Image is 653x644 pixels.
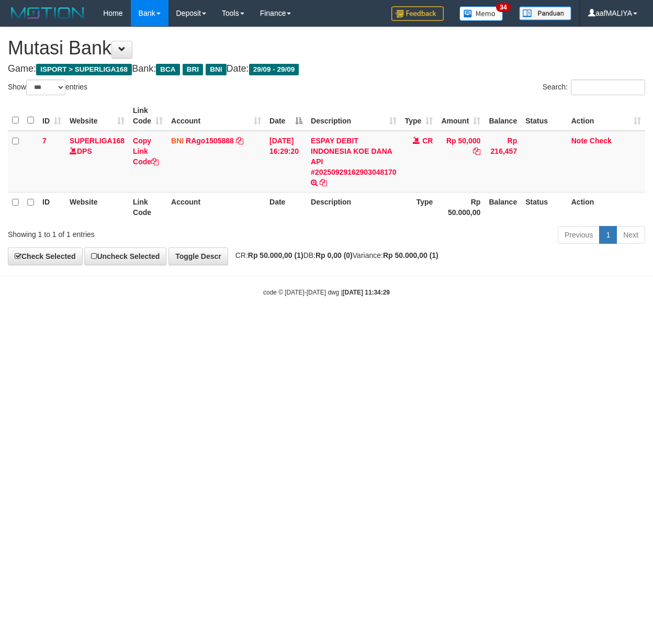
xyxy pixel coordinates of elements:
[38,101,65,131] th: ID: activate to sort column ascending
[168,247,228,265] a: Toggle Descr
[248,251,303,259] strong: Rp 50.000,00 (1)
[437,192,485,222] th: Rp 50.000,00
[263,289,390,296] small: code © [DATE]-[DATE] dwg |
[437,131,485,193] td: Rp 50,000
[36,64,132,75] span: ISPORT > SUPERLIGA168
[129,192,167,222] th: Link Code
[307,192,401,222] th: Description
[70,137,125,145] a: SUPERLIGA168
[8,5,87,21] img: MOTION_logo.png
[186,137,234,145] a: RAgo1505888
[567,101,645,131] th: Action: activate to sort column ascending
[129,101,167,131] th: Link Code: activate to sort column ascending
[485,131,521,193] td: Rp 216,457
[590,137,612,145] a: Check
[571,80,645,95] input: Search:
[265,131,307,193] td: [DATE] 16:29:20
[558,226,600,244] a: Previous
[422,137,433,145] span: CR
[8,38,645,59] h1: Mutasi Bank
[65,131,129,193] td: DPS
[8,80,87,95] label: Show entries
[171,137,184,145] span: BNI
[401,101,437,131] th: Type: activate to sort column ascending
[571,137,588,145] a: Note
[230,251,438,259] span: CR: DB: Variance:
[343,289,390,296] strong: [DATE] 11:34:29
[485,192,521,222] th: Balance
[521,192,567,222] th: Status
[311,137,397,176] a: ESPAY DEBIT INDONESIA KOE DANA API #20250929162903048170
[65,192,129,222] th: Website
[206,64,226,75] span: BNI
[543,80,645,95] label: Search:
[316,251,353,259] strong: Rp 0,00 (0)
[473,147,480,155] a: Copy Rp 50,000 to clipboard
[391,6,444,21] img: Feedback.jpg
[65,101,129,131] th: Website: activate to sort column ascending
[485,101,521,131] th: Balance
[496,3,510,12] span: 34
[320,178,327,187] a: Copy ESPAY DEBIT INDONESIA KOE DANA API #20250929162903048170 to clipboard
[437,101,485,131] th: Amount: activate to sort column ascending
[8,225,264,240] div: Showing 1 to 1 of 1 entries
[42,137,47,145] span: 7
[265,101,307,131] th: Date: activate to sort column descending
[567,192,645,222] th: Action
[383,251,438,259] strong: Rp 50.000,00 (1)
[236,137,243,145] a: Copy RAgo1505888 to clipboard
[133,137,159,166] a: Copy Link Code
[459,6,503,21] img: Button%20Memo.svg
[616,226,645,244] a: Next
[521,101,567,131] th: Status
[167,101,265,131] th: Account: activate to sort column ascending
[519,6,571,20] img: panduan.png
[183,64,203,75] span: BRI
[26,80,65,95] select: Showentries
[8,64,645,74] h4: Game: Bank: Date:
[8,247,83,265] a: Check Selected
[599,226,617,244] a: 1
[265,192,307,222] th: Date
[249,64,299,75] span: 29/09 - 29/09
[38,192,65,222] th: ID
[307,101,401,131] th: Description: activate to sort column ascending
[156,64,179,75] span: BCA
[401,192,437,222] th: Type
[84,247,166,265] a: Uncheck Selected
[167,192,265,222] th: Account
